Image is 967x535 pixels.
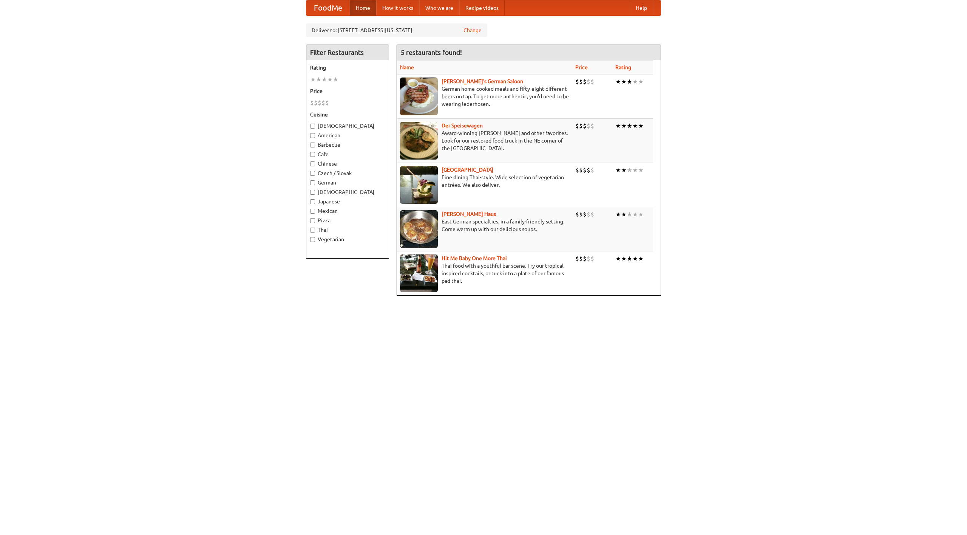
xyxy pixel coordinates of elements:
p: Thai food with a youthful bar scene. Try our tropical inspired cocktails, or tuck into a plate of... [400,262,569,285]
li: ★ [638,166,644,174]
input: Vegetarian [310,237,315,242]
label: Czech / Slovak [310,169,385,177]
li: $ [575,210,579,219]
li: ★ [638,78,644,86]
li: ★ [627,78,632,86]
p: Fine dining Thai-style. Wide selection of vegetarian entrées. We also deliver. [400,174,569,189]
label: Cafe [310,150,385,158]
input: Cafe [310,152,315,157]
img: speisewagen.jpg [400,122,438,160]
li: ★ [615,254,621,263]
li: ★ [638,210,644,219]
p: German home-cooked meals and fifty-eight different beers on tap. To get more authentic, you'd nee... [400,85,569,108]
li: $ [314,99,318,107]
li: ★ [621,166,627,174]
li: $ [575,78,579,86]
a: Home [350,0,376,16]
h5: Cuisine [310,111,385,118]
li: ★ [615,122,621,130]
b: [GEOGRAPHIC_DATA] [442,167,493,173]
li: $ [579,78,583,86]
label: Pizza [310,217,385,224]
label: [DEMOGRAPHIC_DATA] [310,188,385,196]
li: ★ [627,254,632,263]
a: Hit Me Baby One More Thai [442,255,507,261]
li: ★ [632,78,638,86]
img: esthers.jpg [400,78,438,115]
input: [DEMOGRAPHIC_DATA] [310,190,315,195]
li: ★ [632,254,638,263]
li: $ [583,166,587,174]
img: kohlhaus.jpg [400,210,438,248]
li: $ [587,78,590,86]
img: babythai.jpg [400,254,438,292]
label: Mexican [310,207,385,215]
b: [PERSON_NAME]'s German Saloon [442,78,523,84]
input: Czech / Slovak [310,171,315,176]
label: Chinese [310,160,385,167]
li: ★ [333,75,338,84]
li: $ [579,166,583,174]
input: Mexican [310,209,315,214]
li: $ [587,254,590,263]
li: $ [325,99,329,107]
li: $ [310,99,314,107]
input: [DEMOGRAPHIC_DATA] [310,124,315,129]
label: Thai [310,226,385,234]
li: ★ [316,75,321,84]
li: $ [590,254,594,263]
li: ★ [638,254,644,263]
li: ★ [638,122,644,130]
li: $ [587,210,590,219]
li: ★ [615,166,621,174]
h5: Rating [310,64,385,71]
label: German [310,179,385,186]
li: ★ [627,122,632,130]
li: ★ [310,75,316,84]
input: Barbecue [310,143,315,147]
p: East German specialties, in a family-friendly setting. Come warm up with our delicious soups. [400,218,569,233]
li: ★ [321,75,327,84]
li: $ [583,210,587,219]
a: FoodMe [306,0,350,16]
input: American [310,133,315,138]
li: $ [318,99,321,107]
a: Der Speisewagen [442,123,483,129]
input: Thai [310,228,315,233]
a: Change [463,26,482,34]
label: [DEMOGRAPHIC_DATA] [310,122,385,130]
li: $ [321,99,325,107]
input: Pizza [310,218,315,223]
li: $ [587,122,590,130]
li: ★ [621,210,627,219]
li: $ [583,254,587,263]
li: $ [583,78,587,86]
li: ★ [615,78,621,86]
ng-pluralize: 5 restaurants found! [401,49,462,56]
li: ★ [621,78,627,86]
li: $ [575,122,579,130]
li: ★ [327,75,333,84]
li: $ [590,166,594,174]
b: [PERSON_NAME] Haus [442,211,496,217]
a: Recipe videos [459,0,505,16]
li: $ [579,210,583,219]
li: $ [583,122,587,130]
li: ★ [632,166,638,174]
a: Name [400,64,414,70]
input: German [310,180,315,185]
label: Japanese [310,198,385,205]
li: ★ [627,166,632,174]
input: Japanese [310,199,315,204]
a: Help [630,0,653,16]
li: ★ [627,210,632,219]
li: $ [590,78,594,86]
a: Rating [615,64,631,70]
li: $ [575,166,579,174]
label: Barbecue [310,141,385,149]
h4: Filter Restaurants [306,45,389,60]
li: $ [579,254,583,263]
li: $ [575,254,579,263]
